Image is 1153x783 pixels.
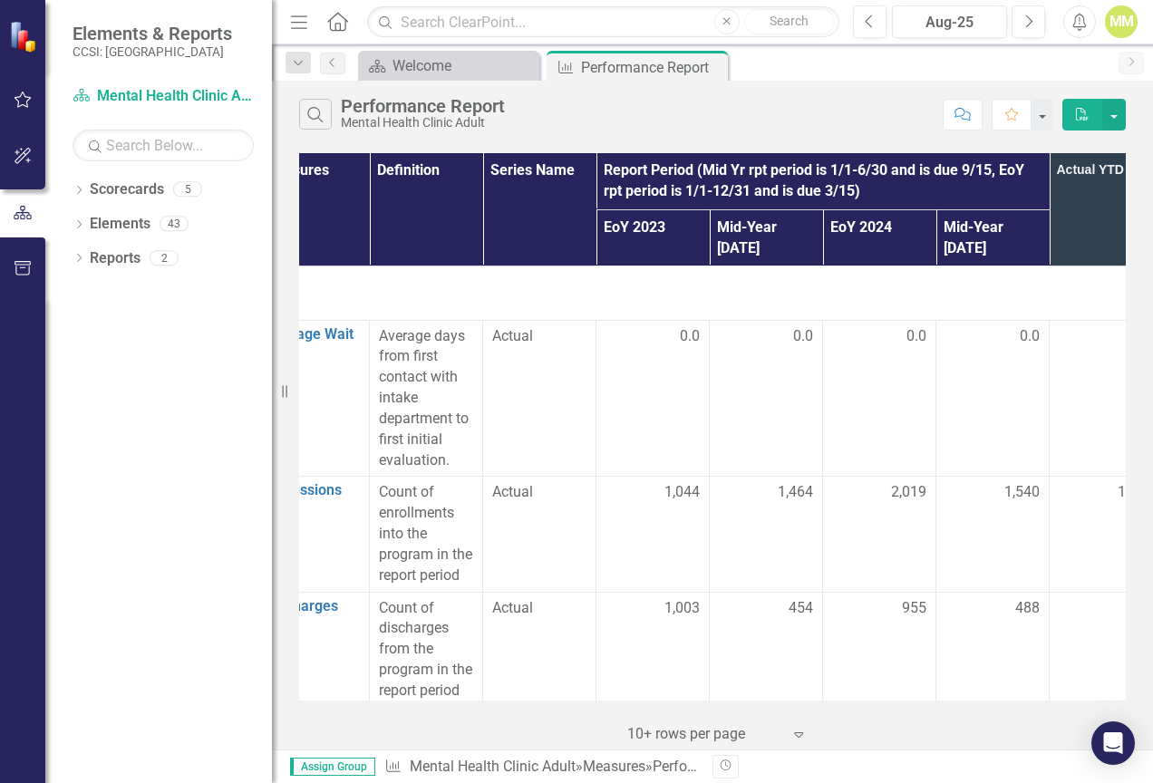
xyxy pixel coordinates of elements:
[410,758,576,775] a: Mental Health Clinic Adult
[73,23,232,44] span: Elements & Reports
[379,482,473,585] p: Count of enrollments into the program in the report period
[160,217,189,232] div: 43
[936,320,1050,477] td: Double-Click to Edit
[1020,326,1040,347] span: 0.0
[384,757,699,778] div: » »
[778,482,813,503] span: 1,464
[73,44,232,59] small: CCSI: [GEOGRAPHIC_DATA]
[770,14,809,28] span: Search
[492,598,586,619] span: Actual
[90,214,150,235] a: Elements
[266,326,360,358] a: Average Wait Time
[1105,5,1138,38] button: MM
[823,477,936,592] td: Double-Click to Edit
[379,326,473,471] div: Average days from first contact with intake department to first initial evaluation.
[1015,598,1040,619] span: 488
[73,130,254,161] input: Search Below...
[583,758,645,775] a: Measures
[906,326,926,347] span: 0.0
[341,96,505,116] div: Performance Report
[581,56,723,79] div: Performance Report
[173,182,202,198] div: 5
[653,758,780,775] div: Performance Report
[710,592,823,707] td: Double-Click to Edit
[936,592,1050,707] td: Double-Click to Edit
[1004,482,1040,503] span: 1,540
[596,477,710,592] td: Double-Click to Edit
[73,86,254,107] a: Mental Health Clinic Adult
[793,326,813,347] span: 0.0
[257,592,370,707] td: Double-Click to Edit Right Click for Context Menu
[266,598,360,614] a: Discharges
[90,248,140,269] a: Reports
[789,598,813,619] span: 454
[257,477,370,592] td: Double-Click to Edit Right Click for Context Menu
[367,6,839,38] input: Search ClearPoint...
[341,116,505,130] div: Mental Health Clinic Adult
[823,592,936,707] td: Double-Click to Edit
[664,482,700,503] span: 1,044
[379,598,473,701] p: Count of discharges from the program in the report period
[596,320,710,477] td: Double-Click to Edit
[680,326,700,347] span: 0.0
[290,758,375,776] span: Assign Group
[936,477,1050,592] td: Double-Click to Edit
[392,54,535,77] div: Welcome
[744,9,835,34] button: Search
[9,21,41,53] img: ClearPoint Strategy
[150,250,179,266] div: 2
[492,482,586,503] span: Actual
[90,179,164,200] a: Scorecards
[710,320,823,477] td: Double-Click to Edit
[892,5,1007,38] button: Aug-25
[1091,721,1135,765] div: Open Intercom Messenger
[1118,483,1153,500] span: 1,540
[596,592,710,707] td: Double-Click to Edit
[363,54,535,77] a: Welcome
[823,320,936,477] td: Double-Click to Edit
[257,320,370,477] td: Double-Click to Edit Right Click for Context Menu
[891,482,926,503] span: 2,019
[664,598,700,619] span: 1,003
[902,598,926,619] span: 955
[898,12,1001,34] div: Aug-25
[266,482,360,498] a: Admissions
[492,326,586,347] span: Actual
[710,477,823,592] td: Double-Click to Edit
